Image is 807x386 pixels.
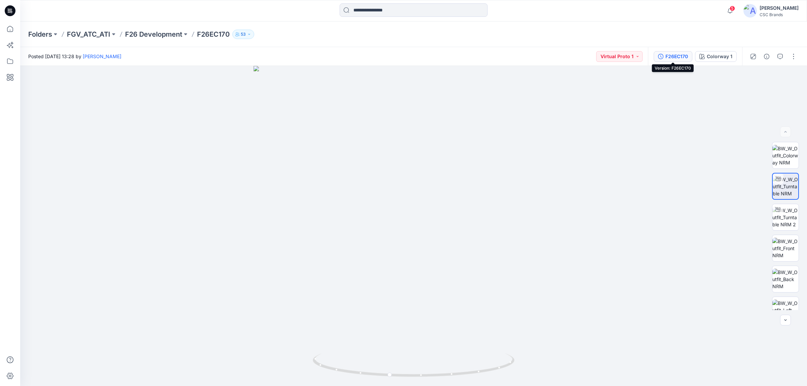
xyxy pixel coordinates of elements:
[665,53,688,60] div: F26EC170
[743,4,757,17] img: avatar
[28,30,52,39] a: Folders
[241,31,246,38] p: 53
[730,6,735,11] span: 5
[772,207,799,228] img: BW_W_Outfit_Turntable NRM 2
[707,53,732,60] div: Colorway 1
[232,30,254,39] button: 53
[83,53,121,59] a: [PERSON_NAME]
[197,30,230,39] p: F26EC170
[695,51,737,62] button: Colorway 1
[760,12,799,17] div: CSC Brands
[772,269,799,290] img: BW_W_Outfit_Back NRM
[772,238,799,259] img: BW_W_Outfit_Front NRM
[772,300,799,321] img: BW_W_Outfit_Left NRM
[772,145,799,166] img: BW_W_Outfit_Colorway NRM
[760,4,799,12] div: [PERSON_NAME]
[67,30,110,39] a: FGV_ATC_ATI
[654,51,692,62] button: F26EC170
[773,176,798,197] img: BW_W_Outfit_Turntable NRM
[761,51,772,62] button: Details
[28,53,121,60] span: Posted [DATE] 13:28 by
[125,30,182,39] a: F26 Development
